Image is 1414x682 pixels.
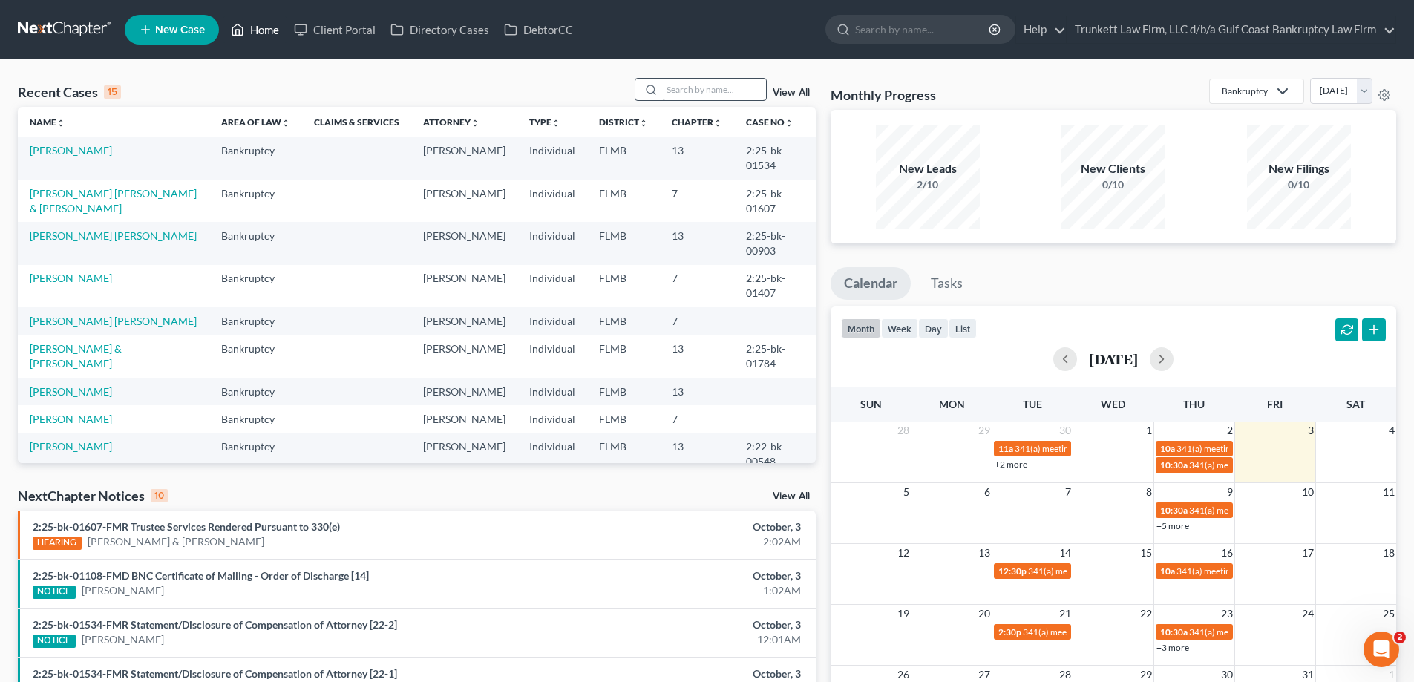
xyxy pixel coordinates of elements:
span: 24 [1300,605,1315,623]
span: 15 [1139,544,1153,562]
span: 22 [1139,605,1153,623]
a: [PERSON_NAME] [PERSON_NAME] & [PERSON_NAME] [30,187,197,214]
td: 2:25-bk-01607 [734,180,816,222]
a: Chapterunfold_more [672,117,722,128]
a: [PERSON_NAME] & [PERSON_NAME] [88,534,264,549]
span: 341(a) meeting for [PERSON_NAME] & [PERSON_NAME] [1189,505,1411,516]
td: 13 [660,378,734,405]
span: 28 [896,422,911,439]
div: Bankruptcy [1222,85,1268,97]
a: Attorneyunfold_more [423,117,479,128]
span: 341(a) meeting for [PERSON_NAME] & [PERSON_NAME] [1176,443,1398,454]
td: Individual [517,433,587,476]
div: October, 3 [554,568,801,583]
span: 7 [1064,483,1073,501]
a: Help [1016,16,1066,43]
td: [PERSON_NAME] [411,405,517,433]
a: [PERSON_NAME] [82,583,164,598]
span: Fri [1267,398,1283,410]
span: 3 [1306,422,1315,439]
td: Bankruptcy [209,378,302,405]
div: October, 3 [554,666,801,681]
span: 6 [983,483,992,501]
td: 2:25-bk-01784 [734,335,816,377]
i: unfold_more [713,119,722,128]
a: Nameunfold_more [30,117,65,128]
span: Tue [1023,398,1042,410]
div: New Leads [876,160,980,177]
a: Typeunfold_more [529,117,560,128]
a: [PERSON_NAME] [30,413,112,425]
span: Sun [860,398,882,410]
span: 12:30p [998,565,1027,577]
span: 5 [902,483,911,501]
h2: [DATE] [1089,351,1138,367]
span: 18 [1381,544,1396,562]
span: 30 [1058,422,1073,439]
button: list [949,318,977,338]
button: week [881,318,918,338]
td: Individual [517,405,587,433]
span: New Case [155,24,205,36]
span: 2 [1394,632,1406,643]
a: +2 more [995,459,1027,470]
a: [PERSON_NAME] [30,440,112,453]
a: [PERSON_NAME] [30,385,112,398]
td: [PERSON_NAME] [411,433,517,476]
td: 13 [660,137,734,179]
td: Bankruptcy [209,335,302,377]
td: Individual [517,265,587,307]
span: 10:30a [1160,626,1188,637]
input: Search by name... [662,79,766,100]
span: 10:30a [1160,459,1188,470]
span: Sat [1346,398,1365,410]
td: 13 [660,335,734,377]
i: unfold_more [785,119,793,128]
td: Bankruptcy [209,180,302,222]
a: [PERSON_NAME] [82,632,164,647]
td: FLMB [587,405,660,433]
td: [PERSON_NAME] [411,265,517,307]
i: unfold_more [639,119,648,128]
a: Tasks [917,267,976,300]
span: Mon [939,398,965,410]
a: 2:25-bk-01108-FMD BNC Certificate of Mailing - Order of Discharge [14] [33,569,369,582]
td: FLMB [587,433,660,476]
a: [PERSON_NAME] [30,144,112,157]
span: Wed [1101,398,1125,410]
div: October, 3 [554,519,801,534]
span: 10:30a [1160,505,1188,516]
i: unfold_more [56,119,65,128]
div: 10 [151,489,168,502]
span: 2:30p [998,626,1021,637]
a: [PERSON_NAME] [PERSON_NAME] [30,229,197,242]
td: [PERSON_NAME] [411,378,517,405]
span: 14 [1058,544,1073,562]
span: 10 [1300,483,1315,501]
span: 341(a) meeting for [PERSON_NAME] [1176,565,1320,577]
div: New Filings [1247,160,1351,177]
td: FLMB [587,137,660,179]
span: 21 [1058,605,1073,623]
i: unfold_more [471,119,479,128]
input: Search by name... [855,16,991,43]
span: 20 [977,605,992,623]
td: Individual [517,307,587,335]
div: 2:02AM [554,534,801,549]
span: 25 [1381,605,1396,623]
span: 2 [1225,422,1234,439]
span: 13 [977,544,992,562]
a: 2:25-bk-01607-FMR Trustee Services Rendered Pursuant to 330(e) [33,520,340,533]
button: day [918,318,949,338]
span: 1 [1145,422,1153,439]
td: Individual [517,378,587,405]
td: [PERSON_NAME] [411,137,517,179]
td: FLMB [587,265,660,307]
td: Individual [517,180,587,222]
a: DebtorCC [497,16,580,43]
span: 19 [896,605,911,623]
td: Bankruptcy [209,265,302,307]
div: NOTICE [33,635,76,648]
td: FLMB [587,307,660,335]
i: unfold_more [551,119,560,128]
